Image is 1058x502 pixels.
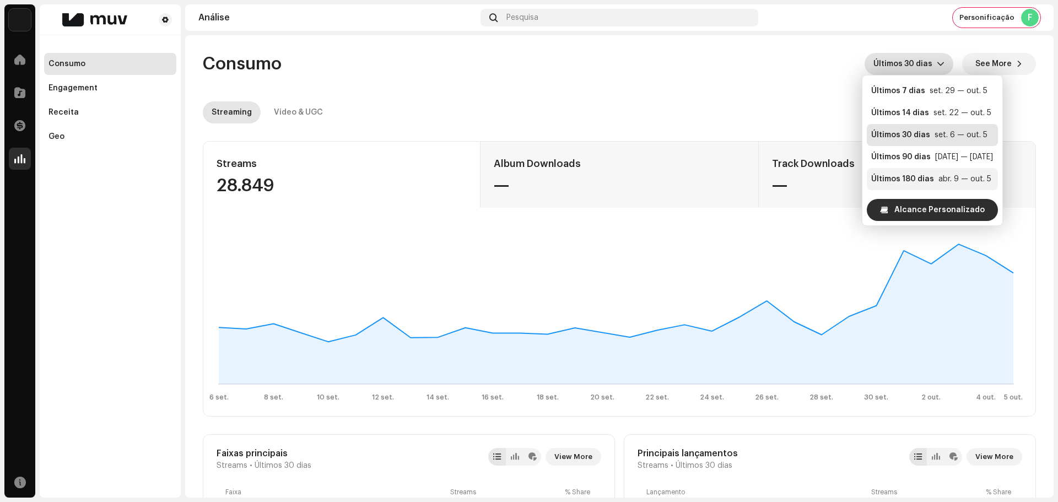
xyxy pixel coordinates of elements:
button: View More [546,448,601,466]
button: View More [967,448,1022,466]
div: Streaming [212,101,252,123]
button: See More [962,53,1036,75]
div: Faixas principais [217,448,311,459]
div: Análise [198,13,476,22]
span: See More [975,53,1012,75]
text: 30 set. [864,394,888,401]
div: % Share [986,488,1013,496]
div: set. 22 — out. 5 [933,107,991,118]
div: abr. 9 — out. 5 [938,174,991,185]
div: Engagement [48,84,98,93]
re-m-nav-item: Geo [44,126,176,148]
li: Últimos 180 dias [867,168,998,190]
li: Últimos 90 dias [867,146,998,168]
text: 4 out. [976,394,996,401]
div: Últimos 14 dias [871,107,929,118]
div: F [1021,9,1039,26]
li: Últimos 14 dias [867,102,998,124]
re-m-nav-item: Receita [44,101,176,123]
text: 12 set. [372,394,394,401]
span: • [250,461,252,470]
span: View More [975,446,1013,468]
text: 10 set. [317,394,339,401]
div: Streams [871,488,981,496]
div: Consumo [48,60,85,68]
div: Streams [217,155,467,172]
span: Últimos 30 dias [873,53,937,75]
div: 28.849 [217,177,467,195]
re-m-nav-item: Consumo [44,53,176,75]
div: Últimos 180 dias [871,174,934,185]
span: Pesquisa [506,13,538,22]
div: [DATE] — [DATE] [935,152,993,163]
text: 26 set. [755,394,779,401]
text: 2 out. [921,394,941,401]
div: set. 29 — out. 5 [930,85,987,96]
text: 20 set. [590,394,614,401]
span: Consumo [203,53,282,75]
text: 14 set. [427,394,449,401]
div: % Share [565,488,592,496]
span: Streams [217,461,247,470]
div: Últimos 30 dias [871,129,930,141]
div: set. 6 — out. 5 [935,129,987,141]
div: — [772,177,1022,195]
div: Últimos 90 dias [871,152,931,163]
span: Últimos 30 dias [255,461,311,470]
re-m-nav-item: Engagement [44,77,176,99]
img: 56eeb297-7269-4a48-bf6b-d4ffa91748c0 [9,9,31,31]
li: Últimos 365 dias [867,190,998,212]
li: Últimos 7 dias [867,80,998,102]
text: 5 out. [1004,394,1023,401]
ul: Option List [862,75,1002,217]
span: Personificação [959,13,1014,22]
text: 24 set. [700,394,724,401]
div: Album Downloads [494,155,744,172]
span: Últimos 30 dias [676,461,732,470]
div: Video & UGC [274,101,323,123]
div: dropdown trigger [937,53,944,75]
span: • [671,461,673,470]
div: Receita [48,108,79,117]
div: Faixa [225,488,446,496]
text: 16 set. [482,394,504,401]
span: Streams [638,461,668,470]
div: Track Downloads [772,155,1022,172]
span: View More [554,446,592,468]
text: 6 set. [209,394,229,401]
img: f77bf5ec-4a23-4510-a1cc-4059496b916a [48,13,141,26]
li: Últimos 30 dias [867,124,998,146]
text: 22 set. [645,394,669,401]
text: 8 set. [264,394,283,401]
text: 18 set. [537,394,559,401]
div: Últimos 7 dias [871,85,925,96]
text: 28 set. [809,394,833,401]
div: — [494,177,744,195]
div: Geo [48,132,64,141]
span: Alcance Personalizado [894,199,985,221]
div: Streams [450,488,560,496]
div: Lançamento [646,488,867,496]
div: Principais lançamentos [638,448,738,459]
